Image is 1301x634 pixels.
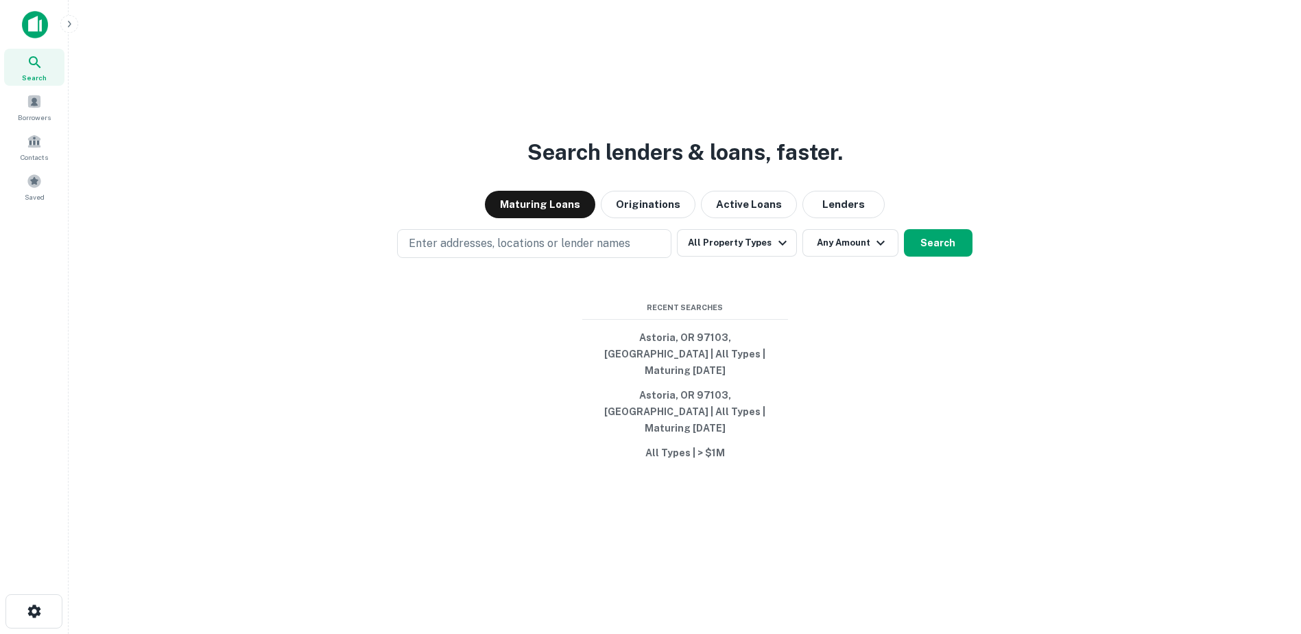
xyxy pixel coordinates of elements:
[582,441,788,465] button: All Types | > $1M
[601,191,695,218] button: Originations
[802,191,885,218] button: Lenders
[802,229,898,257] button: Any Amount
[677,229,796,257] button: All Property Types
[25,191,45,202] span: Saved
[21,152,48,163] span: Contacts
[18,112,51,123] span: Borrowers
[4,168,64,205] a: Saved
[22,11,48,38] img: capitalize-icon.png
[485,191,595,218] button: Maturing Loans
[22,72,47,83] span: Search
[582,383,788,441] button: Astoria, OR 97103, [GEOGRAPHIC_DATA] | All Types | Maturing [DATE]
[582,302,788,314] span: Recent Searches
[701,191,797,218] button: Active Loans
[4,49,64,86] a: Search
[4,128,64,165] a: Contacts
[1232,524,1301,590] iframe: Chat Widget
[4,89,64,126] a: Borrowers
[409,235,630,252] p: Enter addresses, locations or lender names
[397,229,671,258] button: Enter addresses, locations or lender names
[904,229,972,257] button: Search
[582,325,788,383] button: Astoria, OR 97103, [GEOGRAPHIC_DATA] | All Types | Maturing [DATE]
[527,136,843,169] h3: Search lenders & loans, faster.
